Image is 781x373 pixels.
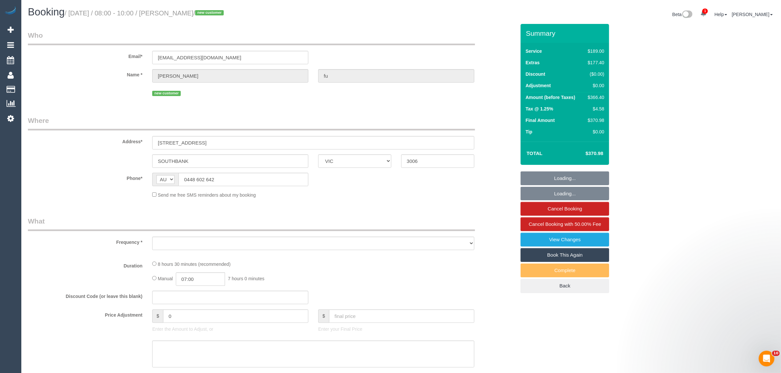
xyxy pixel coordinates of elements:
[585,48,604,54] div: $189.00
[23,136,147,145] label: Address*
[521,233,609,246] a: View Changes
[697,7,710,21] a: 1
[585,82,604,89] div: $0.00
[152,91,181,96] span: new customer
[23,260,147,269] label: Duration
[329,309,474,323] input: final price
[525,82,551,89] label: Adjustment
[28,216,475,231] legend: What
[23,69,147,78] label: Name *
[23,237,147,245] label: Frequency *
[525,128,532,135] label: Tip
[529,221,601,227] span: Cancel Booking with 50.00% Fee
[585,106,604,112] div: $4.58
[152,326,308,332] p: Enter the Amount to Adjust, or
[772,351,780,356] span: 10
[732,12,773,17] a: [PERSON_NAME]
[525,94,575,101] label: Amount (before Taxes)
[521,279,609,293] a: Back
[525,117,555,124] label: Final Amount
[525,106,553,112] label: Tax @ 1.25%
[23,291,147,300] label: Discount Code (or leave this blank)
[318,326,474,332] p: Enter your Final Price
[23,309,147,318] label: Price Adjustment
[23,51,147,60] label: Email*
[152,69,308,83] input: First Name*
[585,59,604,66] div: $177.40
[195,10,224,15] span: new customer
[152,154,308,168] input: Suburb*
[4,7,17,16] img: Automaid Logo
[585,94,604,101] div: $366.40
[158,262,231,267] span: 8 hours 30 minutes (recommended)
[585,117,604,124] div: $370.98
[228,276,264,281] span: 7 hours 0 minutes
[525,48,542,54] label: Service
[152,309,163,323] span: $
[566,151,603,156] h4: $370.98
[526,29,606,37] h3: Summary
[178,173,308,186] input: Phone*
[158,192,256,198] span: Send me free SMS reminders about my booking
[521,202,609,216] a: Cancel Booking
[714,12,727,17] a: Help
[525,59,540,66] label: Extras
[672,12,693,17] a: Beta
[318,69,474,83] input: Last Name*
[28,6,65,18] span: Booking
[521,217,609,231] a: Cancel Booking with 50.00% Fee
[28,116,475,130] legend: Where
[158,276,173,281] span: Manual
[682,10,692,19] img: New interface
[152,51,308,64] input: Email*
[194,10,226,17] span: /
[585,128,604,135] div: $0.00
[702,9,708,14] span: 1
[759,351,774,366] iframe: Intercom live chat
[521,248,609,262] a: Book This Again
[318,309,329,323] span: $
[526,150,543,156] strong: Total
[28,30,475,45] legend: Who
[585,71,604,77] div: ($0.00)
[401,154,474,168] input: Post Code*
[23,173,147,182] label: Phone*
[65,10,226,17] small: / [DATE] / 08:00 - 10:00 / [PERSON_NAME]
[525,71,545,77] label: Discount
